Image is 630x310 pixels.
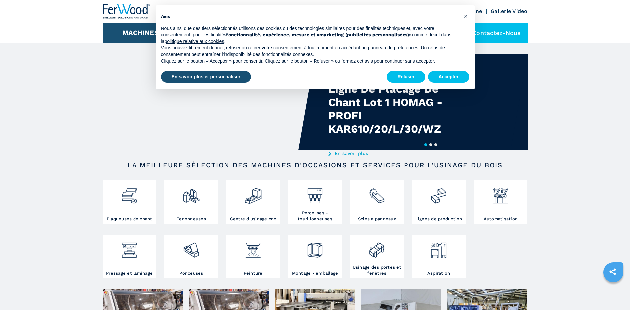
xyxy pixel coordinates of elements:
[230,216,276,222] h3: Centre d'usinage cnc
[484,216,518,222] h3: Automatisation
[244,270,263,276] h3: Peinture
[124,161,506,169] h2: LA MEILLEURE SÉLECTION DES MACHINES D'OCCASIONS ET SERVICES POUR L'USINAGE DU BOIS
[103,235,156,278] a: Pressage et laminage
[164,39,224,44] a: politique relative aux cookies
[121,182,138,205] img: bordatrici_1.png
[161,45,459,58] p: Vous pouvez librement donner, refuser ou retirer votre consentement à tout moment en accédant au ...
[350,235,404,278] a: Usinage des portes et fenêtres
[429,143,432,146] button: 2
[412,180,466,224] a: Lignes de production
[103,4,150,19] img: Ferwood
[244,182,262,205] img: centro_di_lavoro_cnc_2.png
[177,216,206,222] h3: Tenonneuses
[412,235,466,278] a: Aspiration
[430,236,447,259] img: aspirazione_1.png
[368,182,386,205] img: sezionatrici_2.png
[244,236,262,259] img: verniciatura_1.png
[161,58,459,65] p: Cliquez sur le bouton « Accepter » pour consentir. Cliquez sur le bouton « Refuser » ou fermez ce...
[415,216,462,222] h3: Lignes de production
[226,235,280,278] a: Peinture
[107,216,152,222] h3: Plaqueuses de chant
[350,180,404,224] a: Scies à panneaux
[288,180,342,224] a: Perceuses - tourillonneuses
[161,13,459,20] h2: Avis
[179,270,203,276] h3: Ponceuses
[604,263,621,280] a: sharethis
[427,270,450,276] h3: Aspiration
[121,236,138,259] img: pressa-strettoia.png
[491,8,528,14] a: Gallerie Video
[103,180,156,224] a: Plaqueuses de chant
[164,235,218,278] a: Ponceuses
[461,11,471,21] button: Fermer cet avis
[122,29,159,37] button: Machines
[292,270,338,276] h3: Montage - emballage
[358,216,396,222] h3: Scies à panneaux
[352,264,402,276] h3: Usinage des portes et fenêtres
[290,210,340,222] h3: Perceuses - tourillonneuses
[306,182,324,205] img: foratrici_inseritrici_2.png
[226,32,412,37] strong: fonctionnalité, expérience, mesure et «marketing (publicités personnalisées)»
[161,25,459,45] p: Nous ainsi que des tiers sélectionnés utilisons des cookies ou des technologies similaires pour d...
[103,54,315,150] video: Your browser does not support the video tag.
[226,180,280,224] a: Centre d'usinage cnc
[368,236,386,259] img: lavorazione_porte_finestre_2.png
[424,143,427,146] button: 1
[428,71,469,83] button: Accepter
[474,180,527,224] a: Automatisation
[161,71,251,83] button: En savoir plus et personnaliser
[288,235,342,278] a: Montage - emballage
[182,182,200,205] img: squadratrici_2.png
[164,180,218,224] a: Tenonneuses
[492,182,509,205] img: automazione.png
[456,23,528,43] div: Contactez-nous
[328,151,459,156] a: En savoir plus
[306,236,324,259] img: montaggio_imballaggio_2.png
[182,236,200,259] img: levigatrici_2.png
[430,182,447,205] img: linee_di_produzione_2.png
[464,12,468,20] span: ×
[387,71,425,83] button: Refuser
[106,270,153,276] h3: Pressage et laminage
[434,143,437,146] button: 3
